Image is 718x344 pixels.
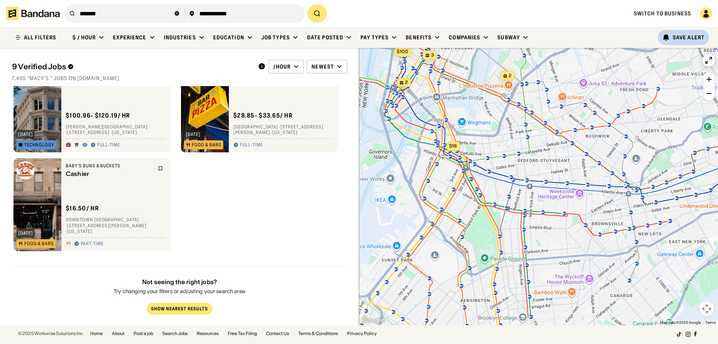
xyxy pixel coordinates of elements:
[660,320,701,325] span: Map data ©2025 Google
[261,34,290,41] div: Job Types
[114,289,245,294] div: Try changing your filters or adjusting your search area
[360,34,389,41] div: Pay Types
[24,35,56,40] div: ALL FILTERS
[66,112,131,119] div: $ 100.96 - $120.19 / hr
[240,142,263,148] div: Full-time
[431,52,434,58] span: 3
[406,34,432,41] div: Benefits
[12,86,347,325] div: grid
[347,331,377,336] a: Privacy Policy
[164,34,196,41] div: Industries
[81,241,104,247] div: Part-time
[361,316,386,325] img: Google
[162,331,188,336] a: Search Jobs
[24,241,54,246] div: Food & Bars
[192,143,221,147] div: Food & Bars
[449,143,457,149] span: $16
[449,34,480,41] div: Companies
[18,132,33,137] div: [DATE]
[298,331,338,336] a: Terms & Conditions
[673,34,705,41] div: Save Alert
[73,34,96,41] div: $ / hour
[66,217,166,235] div: Downtown [GEOGRAPHIC_DATA] · [STREET_ADDRESS][PERSON_NAME] · [US_STATE]
[228,331,257,336] a: Free Tax Filing
[705,320,716,325] a: Terms (opens in new tab)
[361,316,386,325] a: Open this area in Google Maps (opens a new window)
[16,161,34,179] img: Baby's Buns & Buckets logo
[24,143,54,147] div: Technology
[18,231,33,235] div: [DATE]
[233,124,334,136] div: [GEOGRAPHIC_DATA] · [STREET_ADDRESS][PERSON_NAME] · [US_STATE]
[197,331,219,336] a: Resources
[151,307,208,311] div: Show Nearest Results
[699,301,714,316] button: Map camera controls
[66,170,153,177] div: Cashier
[307,34,343,41] div: Date Posted
[12,62,252,71] div: 9 Verified Jobs
[90,331,103,336] a: Home
[6,7,60,20] img: Bandana logotype
[114,278,245,286] div: Not seeing the right jobs?
[18,331,84,336] div: © 2025 Workwise Solutions Inc.
[97,142,120,148] div: Full-time
[113,34,146,41] div: Experience
[213,34,244,41] div: Education
[312,63,334,70] div: Newest
[509,73,512,79] span: 2
[66,205,99,213] div: $ 16.50 / hr
[66,163,153,169] div: Baby's Buns & Buckets
[134,331,153,336] a: Post a job
[397,49,408,54] span: $100
[186,132,200,137] div: [DATE]
[634,10,691,17] a: Switch to Business
[266,331,289,336] a: Contact Us
[405,79,408,86] span: 2
[233,112,293,119] div: $ 28.85 - $33.65 / hr
[273,63,291,70] div: /hour
[12,75,347,82] div: 7,495 "macy's " jobs on [DOMAIN_NAME]
[497,34,520,41] div: Subway
[66,124,166,136] div: [PERSON_NAME][GEOGRAPHIC_DATA] · [STREET_ADDRESS] · [US_STATE]
[112,331,125,336] a: About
